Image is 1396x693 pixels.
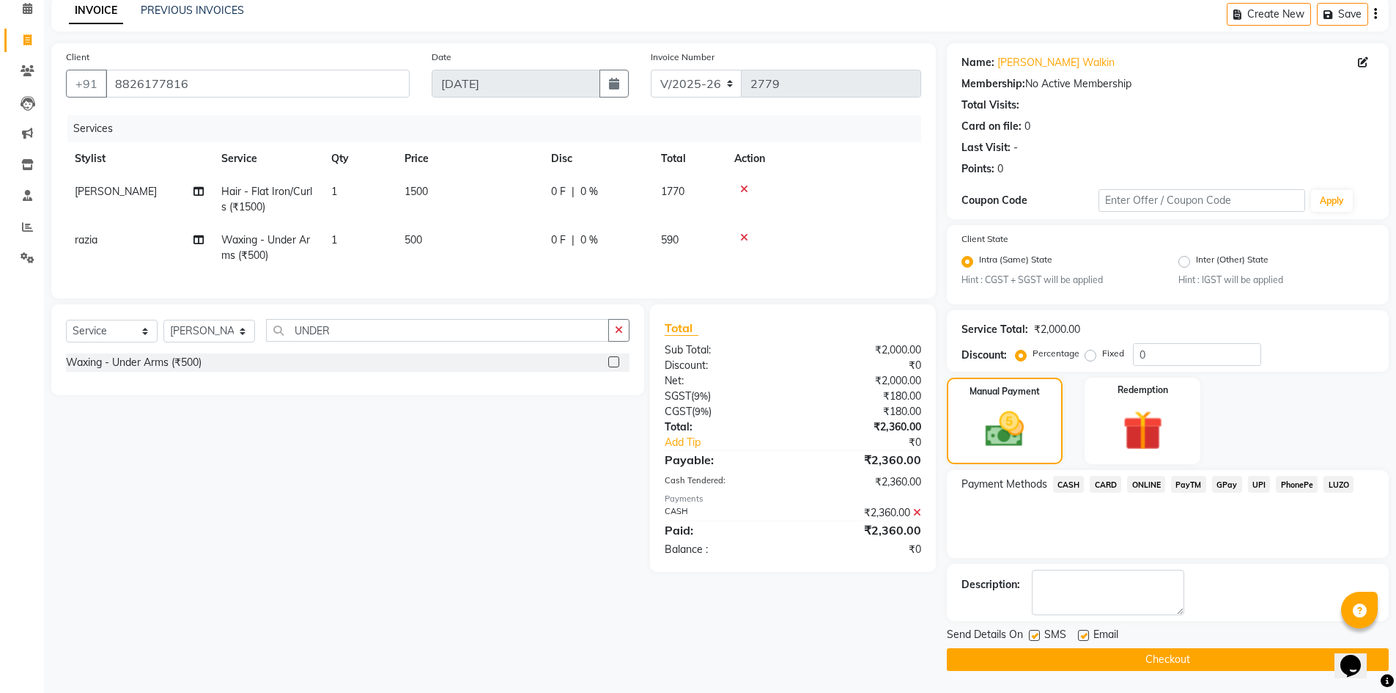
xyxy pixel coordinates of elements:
div: ₹2,360.00 [793,521,932,539]
div: ₹2,000.00 [793,342,932,358]
th: Action [725,142,921,175]
div: ₹2,360.00 [793,419,932,435]
div: Balance : [654,542,793,557]
th: Total [652,142,725,175]
div: Payments [665,493,920,505]
div: 0 [1024,119,1030,134]
span: razia [75,233,97,246]
a: PREVIOUS INVOICES [141,4,244,17]
span: SMS [1044,627,1066,645]
input: Search by Name/Mobile/Email/Code [106,70,410,98]
button: Create New [1227,3,1311,26]
label: Intra (Same) State [979,253,1052,271]
div: ₹2,360.00 [793,505,932,521]
div: Service Total: [961,322,1028,337]
div: Services [67,115,932,142]
span: 9% [695,406,709,417]
span: Email [1093,627,1118,645]
button: Save [1317,3,1368,26]
div: Total Visits: [961,98,1019,113]
div: ₹0 [793,542,932,557]
div: Payable: [654,451,793,469]
div: ₹2,000.00 [793,373,932,389]
span: Payment Methods [961,477,1047,492]
div: Card on file: [961,119,1022,134]
span: 0 F [551,184,566,199]
div: Membership: [961,76,1025,92]
span: Waxing - Under Arms (₹500) [221,233,310,262]
input: Search or Scan [266,319,609,342]
button: Checkout [947,648,1389,671]
div: Points: [961,161,994,177]
span: ONLINE [1127,476,1165,493]
span: 590 [661,233,679,246]
span: Hair - Flat Iron/Curls (₹1500) [221,185,312,213]
span: | [572,184,575,199]
div: Discount: [654,358,793,373]
span: 0 F [551,232,566,248]
div: Net: [654,373,793,389]
div: Total: [654,419,793,435]
div: - [1013,140,1018,155]
span: | [572,232,575,248]
span: 1 [331,185,337,198]
small: Hint : CGST + SGST will be applied [961,274,1157,287]
label: Fixed [1102,347,1124,360]
span: 0 % [580,232,598,248]
label: Inter (Other) State [1196,253,1268,271]
th: Disc [542,142,652,175]
div: Sub Total: [654,342,793,358]
div: ₹0 [816,435,932,450]
div: Paid: [654,521,793,539]
img: _gift.svg [1110,406,1175,455]
iframe: chat widget [1334,634,1381,678]
input: Enter Offer / Coupon Code [1098,189,1305,212]
span: Send Details On [947,627,1023,645]
label: Invoice Number [651,51,714,64]
span: 0 % [580,184,598,199]
div: ₹0 [793,358,932,373]
div: ₹180.00 [793,389,932,404]
span: LUZO [1323,476,1353,493]
th: Qty [322,142,396,175]
th: Service [213,142,322,175]
div: Coupon Code [961,193,1099,208]
span: 9% [694,390,708,402]
label: Percentage [1033,347,1079,360]
div: Waxing - Under Arms (₹500) [66,355,202,370]
div: ₹180.00 [793,404,932,419]
div: ( ) [654,404,793,419]
div: Discount: [961,348,1007,363]
span: GPay [1212,476,1242,493]
div: ₹2,000.00 [1034,322,1080,337]
div: Cash Tendered: [654,474,793,490]
span: CGST [665,405,692,418]
span: 1 [331,233,337,246]
label: Redemption [1118,384,1168,397]
span: SGST [665,389,691,403]
span: 500 [405,233,422,246]
span: CARD [1090,476,1121,493]
th: Price [396,142,542,175]
span: PayTM [1171,476,1206,493]
div: No Active Membership [961,76,1374,92]
span: [PERSON_NAME] [75,185,157,198]
div: ₹2,360.00 [793,451,932,469]
div: Name: [961,55,994,70]
label: Date [432,51,451,64]
div: ( ) [654,389,793,404]
span: 1500 [405,185,428,198]
a: [PERSON_NAME] Walkin [997,55,1115,70]
button: Apply [1311,190,1353,212]
label: Client [66,51,89,64]
div: Description: [961,577,1020,593]
small: Hint : IGST will be applied [1178,274,1374,287]
span: CASH [1053,476,1085,493]
div: 0 [997,161,1003,177]
span: UPI [1248,476,1271,493]
th: Stylist [66,142,213,175]
img: _cash.svg [973,407,1036,452]
a: Add Tip [654,435,816,450]
label: Client State [961,232,1008,246]
span: 1770 [661,185,684,198]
